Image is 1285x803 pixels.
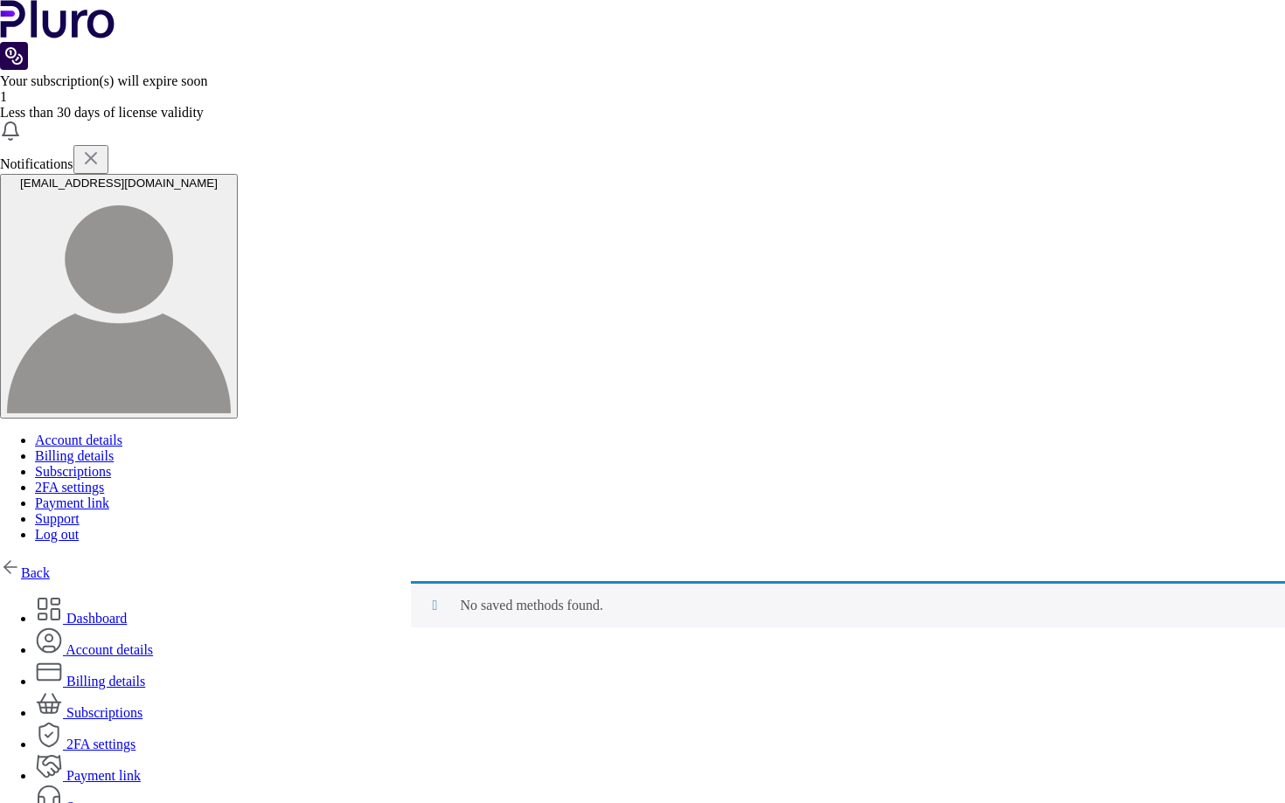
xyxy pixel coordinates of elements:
[80,148,101,169] img: x.svg
[35,448,114,463] a: Billing details
[35,527,79,542] a: Log out
[35,768,141,783] a: Payment link
[411,581,1285,627] div: No saved methods found.
[35,511,80,526] a: Support
[35,705,142,720] a: Subscriptions
[35,433,122,447] a: Account details
[35,480,104,495] a: 2FA settings
[7,177,231,190] div: [EMAIL_ADDRESS][DOMAIN_NAME]
[35,674,145,689] a: Billing details
[35,611,127,626] a: Dashboard
[35,642,153,657] a: Account details
[35,495,109,510] a: Payment link
[35,464,111,479] a: Subscriptions
[35,737,135,751] a: 2FA settings
[7,190,231,413] img: user avatar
